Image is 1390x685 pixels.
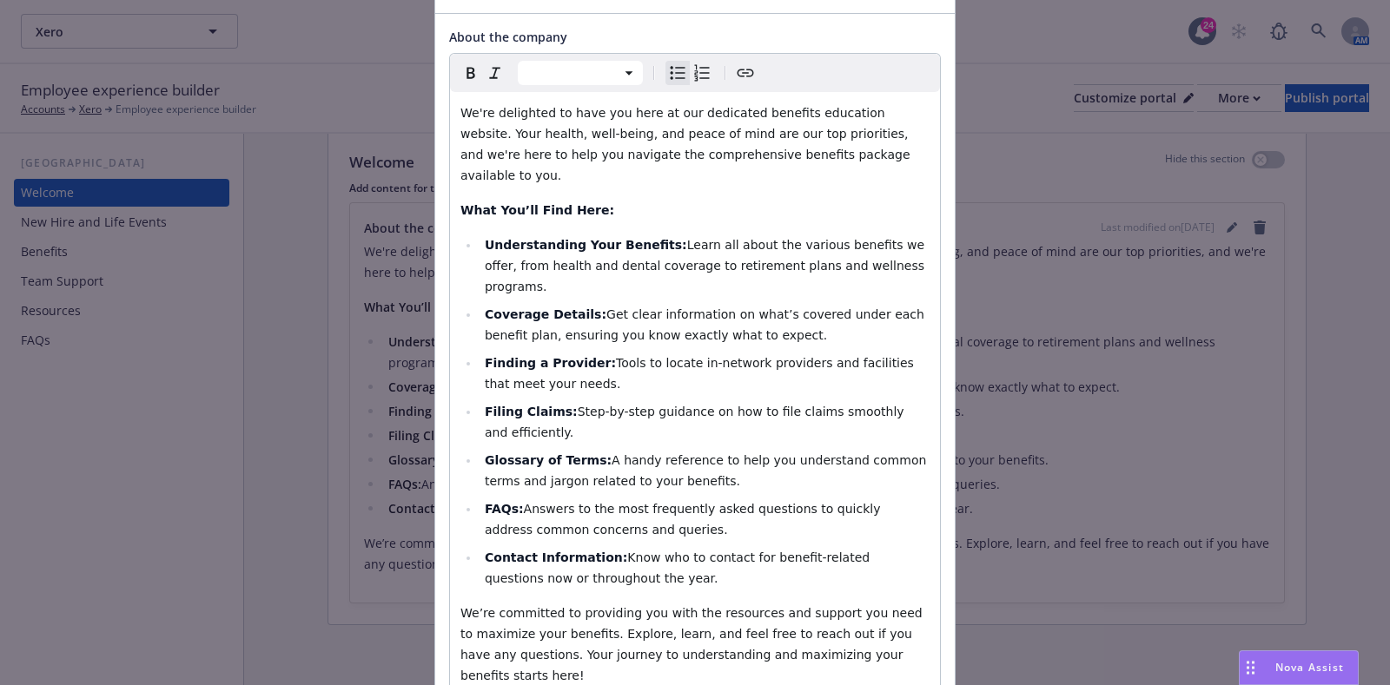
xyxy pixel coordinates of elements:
[485,307,928,342] span: Get clear information on what’s covered under each benefit plan, ensuring you know exactly what t...
[459,61,483,85] button: Bold
[665,61,714,85] div: toggle group
[485,356,917,391] span: Tools to locate in-network providers and facilities that meet your needs.
[460,106,914,182] span: We're delighted to have you here at our dedicated benefits education website. Your health, well-b...
[485,550,874,585] span: Know who to contact for benefit-related questions now or throughout the year.
[485,453,612,467] strong: Glossary of Terms:
[485,307,606,321] strong: Coverage Details:
[485,502,884,537] span: Answers to the most frequently asked questions to quickly address common concerns and queries.
[485,238,929,293] span: Learn all about the various benefits we offer, from health and dental coverage to retirement plan...
[485,405,578,418] strong: Filing Claims:
[1239,650,1359,685] button: Nova Assist
[449,29,567,45] span: About the company
[485,502,524,516] strong: FAQs:
[665,61,690,85] button: Bulleted list
[485,550,627,564] strong: Contact Information:
[1275,660,1344,675] span: Nova Assist
[1240,651,1261,684] div: Drag to move
[518,61,643,85] button: Block type
[485,238,687,252] strong: Understanding Your Benefits:
[485,356,616,370] strong: Finding a Provider:
[460,203,614,217] strong: What You’ll Find Here:
[460,606,926,682] span: We’re committed to providing you with the resources and support you need to maximize your benefit...
[483,61,507,85] button: Italic
[485,405,908,439] span: Step-by-step guidance on how to file claims smoothly and efficiently.
[690,61,714,85] button: Numbered list
[485,453,930,488] span: A handy reference to help you understand common terms and jargon related to your benefits.
[733,61,758,85] button: Create link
